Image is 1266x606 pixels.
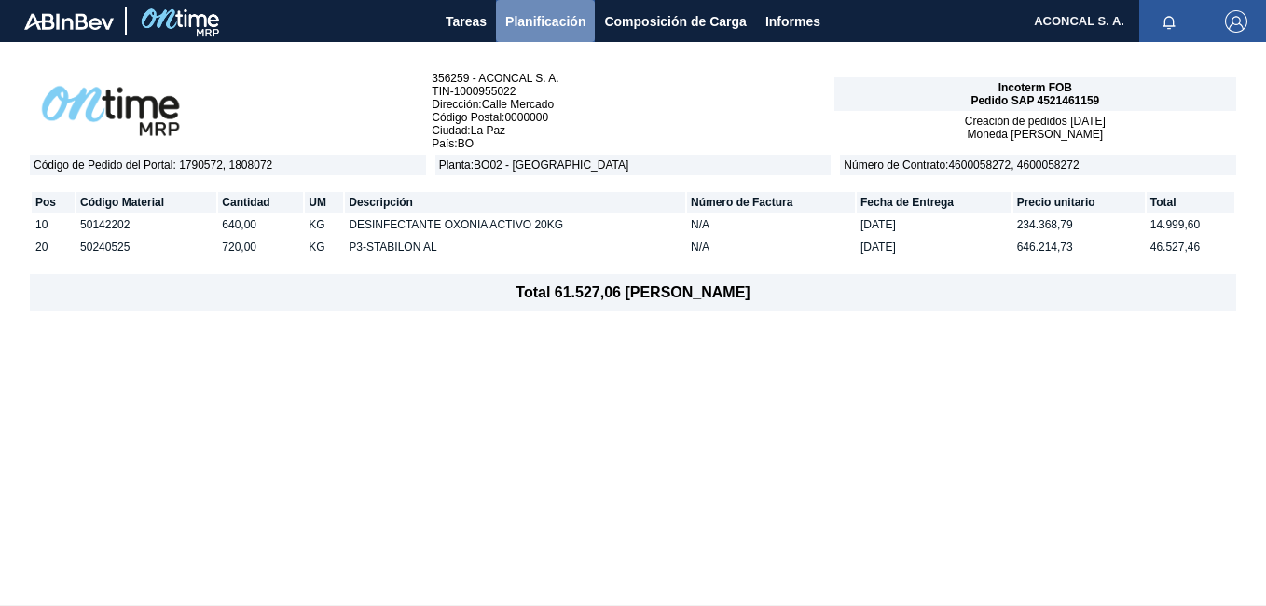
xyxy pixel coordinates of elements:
span: Pedido SAP 4521461159 [970,94,1099,107]
span: Incoterm FOB [998,81,1072,94]
td: N/A [687,214,855,235]
td: 234.368,79 [1013,214,1145,235]
td: 50240525 [76,237,216,257]
span: Dirección : Calle Mercado [432,98,833,111]
footer: Total 61.527,06 [PERSON_NAME] [30,274,1236,311]
td: 14.999,60 [1147,214,1234,235]
button: Notificaciones [1139,8,1199,34]
td: [DATE] [857,214,1011,235]
img: Logout [1225,10,1247,33]
th: Pos [32,192,75,213]
td: 46.527,46 [1147,237,1234,257]
span: Planificación [505,10,585,33]
span: Composición de Carga [604,10,746,33]
span: Código de Pedido del Portal : 1790572, 1808072 [30,155,426,175]
span: País : BO [432,137,833,150]
th: Precio unitario [1013,192,1145,213]
span: Informes [765,10,820,33]
span: 356259 - ACONCAL S. A. [432,72,833,85]
th: Código Material [76,192,216,213]
th: UM [305,192,343,213]
span: Número de Contrato : 4600058272, 4600058272 [840,155,1236,175]
th: Cantidad [218,192,303,213]
td: 20 [32,237,75,257]
span: Ciudad : La Paz [432,124,833,137]
td: 646.214,73 [1013,237,1145,257]
span: Moneda [PERSON_NAME] [968,128,1103,141]
td: KG [305,237,343,257]
td: 10 [32,214,75,235]
td: 50142202 [76,214,216,235]
td: P3-STABILON AL [345,237,685,257]
span: TIN - 1000955022 [432,85,833,98]
td: [DATE] [857,237,1011,257]
img: abOntimeLogoPreto.41694eb1.png [30,74,192,148]
span: Tareas [446,10,487,33]
span: Planta : BO02 - [GEOGRAPHIC_DATA] [435,155,832,175]
span: Código Postal : 0000000 [432,111,833,124]
th: Descripción [345,192,685,213]
img: TNhmsLtSVTkK8tSr43FrP2fwEKptu5GPRR3wAAAABJRU5ErkJggg== [24,13,114,30]
span: Creación de pedidos [DATE] [965,115,1106,128]
td: DESINFECTANTE OXONIA ACTIVO 20KG [345,214,685,235]
th: Número de Factura [687,192,855,213]
td: N/A [687,237,855,257]
td: 720,00 [218,237,303,257]
th: Fecha de Entrega [857,192,1011,213]
td: KG [305,214,343,235]
th: Total [1147,192,1234,213]
td: 640,00 [218,214,303,235]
